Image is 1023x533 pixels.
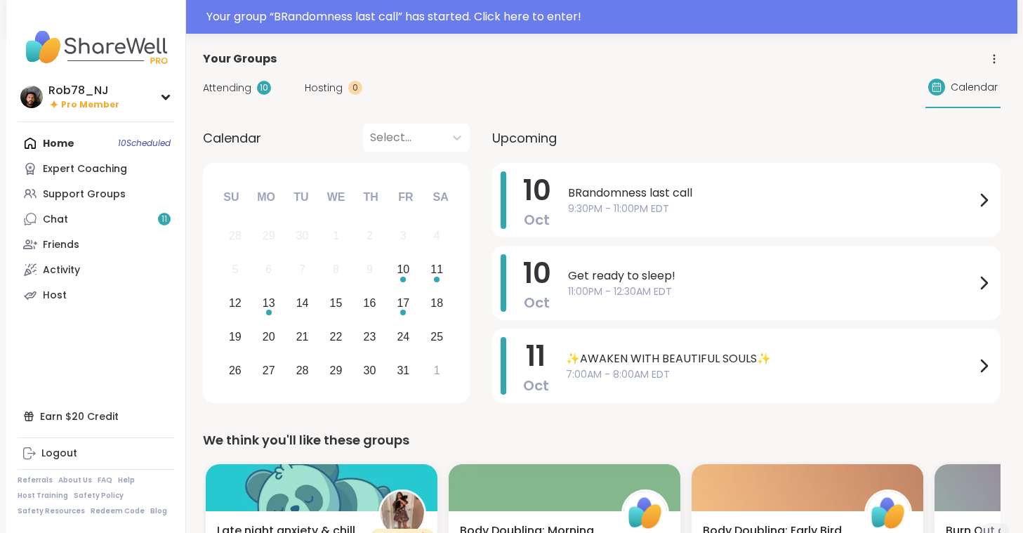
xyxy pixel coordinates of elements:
[566,367,975,382] span: 7:00AM - 8:00AM EDT
[58,475,92,485] a: About Us
[330,327,343,346] div: 22
[18,441,174,466] a: Logout
[43,238,79,252] div: Friends
[43,187,126,202] div: Support Groups
[333,260,339,279] div: 8
[18,206,174,232] a: Chat11
[434,361,440,380] div: 1
[523,254,551,293] span: 10
[253,355,284,386] div: Choose Monday, October 27th, 2025
[321,355,351,386] div: Choose Wednesday, October 29th, 2025
[388,289,418,319] div: Choose Friday, October 17th, 2025
[333,226,339,245] div: 1
[951,80,998,95] span: Calendar
[18,22,174,72] img: ShareWell Nav Logo
[430,260,443,279] div: 11
[287,322,317,352] div: Choose Tuesday, October 21st, 2025
[524,210,550,230] span: Oct
[388,355,418,386] div: Choose Friday, October 31st, 2025
[74,491,124,501] a: Safety Policy
[364,327,376,346] div: 23
[229,294,242,312] div: 12
[229,226,242,245] div: 28
[321,289,351,319] div: Choose Wednesday, October 15th, 2025
[430,327,443,346] div: 25
[220,255,251,285] div: Not available Sunday, October 5th, 2025
[364,361,376,380] div: 30
[305,81,343,96] span: Hosting
[203,51,277,67] span: Your Groups
[61,99,119,111] span: Pro Member
[206,8,1009,25] div: Your group “ BRandomness last call ” has started. Click here to enter!
[43,162,127,176] div: Expert Coaching
[367,260,373,279] div: 9
[118,475,135,485] a: Help
[526,336,546,376] span: 11
[355,322,385,352] div: Choose Thursday, October 23rd, 2025
[388,322,418,352] div: Choose Friday, October 24th, 2025
[296,294,309,312] div: 14
[355,289,385,319] div: Choose Thursday, October 16th, 2025
[220,322,251,352] div: Choose Sunday, October 19th, 2025
[364,294,376,312] div: 16
[43,263,80,277] div: Activity
[320,182,351,213] div: We
[263,327,275,346] div: 20
[523,376,549,395] span: Oct
[43,289,67,303] div: Host
[296,226,309,245] div: 30
[568,185,975,202] span: BRandomness last call
[400,226,407,245] div: 3
[220,221,251,251] div: Not available Sunday, September 28th, 2025
[203,430,1001,450] div: We think you'll like these groups
[253,255,284,285] div: Not available Monday, October 6th, 2025
[18,156,174,181] a: Expert Coaching
[43,213,68,227] div: Chat
[229,327,242,346] div: 19
[355,355,385,386] div: Choose Thursday, October 30th, 2025
[388,221,418,251] div: Not available Friday, October 3rd, 2025
[287,355,317,386] div: Choose Tuesday, October 28th, 2025
[18,232,174,257] a: Friends
[566,350,975,367] span: ✨AWAKEN WITH BEAUTIFUL SOULS✨
[91,506,145,516] a: Redeem Code
[422,221,452,251] div: Not available Saturday, October 4th, 2025
[263,361,275,380] div: 27
[257,81,271,95] div: 10
[220,289,251,319] div: Choose Sunday, October 12th, 2025
[48,83,119,98] div: Rob78_NJ
[397,260,409,279] div: 10
[253,322,284,352] div: Choose Monday, October 20th, 2025
[286,182,317,213] div: Tu
[18,257,174,282] a: Activity
[18,181,174,206] a: Support Groups
[253,221,284,251] div: Not available Monday, September 29th, 2025
[568,202,975,216] span: 9:30PM - 11:00PM EDT
[425,182,456,213] div: Sa
[150,506,167,516] a: Blog
[299,260,305,279] div: 7
[18,282,174,308] a: Host
[390,182,421,213] div: Fr
[321,322,351,352] div: Choose Wednesday, October 22nd, 2025
[355,182,386,213] div: Th
[296,327,309,346] div: 21
[18,506,85,516] a: Safety Resources
[98,475,112,485] a: FAQ
[287,255,317,285] div: Not available Tuesday, October 7th, 2025
[348,81,362,95] div: 0
[568,268,975,284] span: Get ready to sleep!
[388,255,418,285] div: Choose Friday, October 10th, 2025
[216,182,246,213] div: Su
[355,255,385,285] div: Not available Thursday, October 9th, 2025
[321,255,351,285] div: Not available Wednesday, October 8th, 2025
[523,171,551,210] span: 10
[367,226,373,245] div: 2
[287,221,317,251] div: Not available Tuesday, September 30th, 2025
[355,221,385,251] div: Not available Thursday, October 2nd, 2025
[397,294,409,312] div: 17
[397,327,409,346] div: 24
[330,361,343,380] div: 29
[422,355,452,386] div: Choose Saturday, November 1st, 2025
[232,260,238,279] div: 5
